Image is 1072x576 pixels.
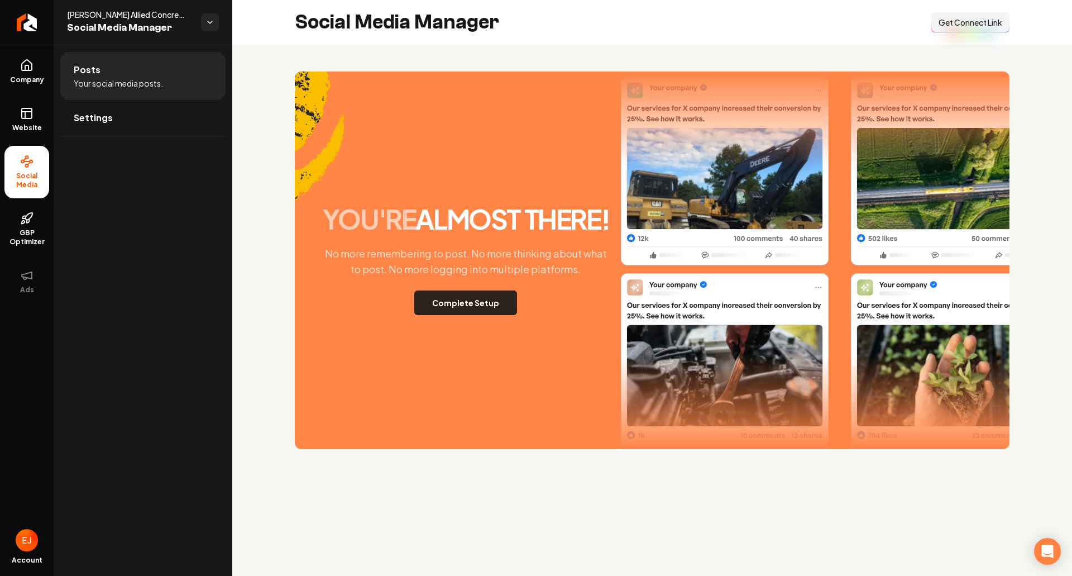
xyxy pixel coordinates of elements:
span: Company [6,75,49,84]
a: Settings [60,100,226,136]
img: Post Two [851,77,1059,463]
img: Rebolt Logo [17,13,37,31]
button: Open user button [16,529,38,551]
button: Ads [4,260,49,303]
span: Settings [74,111,113,125]
span: Your social media posts. [74,78,163,89]
img: Accent [295,72,344,232]
img: Eduard Joers [16,529,38,551]
span: Social Media Manager [67,20,192,36]
span: Posts [74,63,100,77]
a: Website [4,98,49,141]
h2: almost there! [322,206,609,232]
span: you're [322,202,416,236]
button: Complete Setup [414,291,517,315]
span: Website [8,123,46,132]
span: GBP Optimizer [4,229,49,246]
div: Open Intercom Messenger [1034,538,1061,565]
a: GBP Optimizer [4,203,49,255]
h2: Social Media Manager [295,11,499,34]
span: [PERSON_NAME] Allied Concrete LLC [67,9,192,20]
span: Account [12,556,42,565]
button: Get Connect Link [931,12,1009,32]
img: Post One [621,75,829,462]
span: Get Connect Link [939,17,1002,28]
a: Company [4,50,49,93]
span: Ads [16,285,39,294]
span: Social Media [4,172,49,189]
p: No more remembering to post. No more thinking about what to post. No more logging into multiple p... [315,246,616,277]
